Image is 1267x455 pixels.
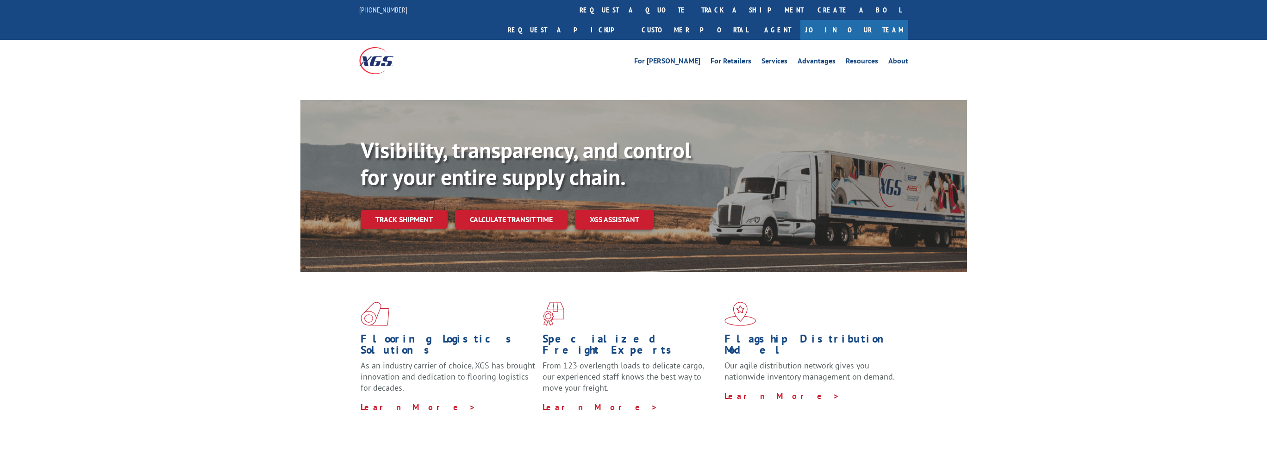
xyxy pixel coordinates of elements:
a: Join Our Team [800,20,908,40]
a: Customer Portal [635,20,755,40]
img: xgs-icon-total-supply-chain-intelligence-red [361,302,389,326]
a: Agent [755,20,800,40]
a: Learn More > [361,402,476,412]
h1: Flooring Logistics Solutions [361,333,536,360]
h1: Flagship Distribution Model [724,333,899,360]
img: xgs-icon-focused-on-flooring-red [543,302,564,326]
p: From 123 overlength loads to delicate cargo, our experienced staff knows the best way to move you... [543,360,718,401]
img: xgs-icon-flagship-distribution-model-red [724,302,756,326]
span: As an industry carrier of choice, XGS has brought innovation and dedication to flooring logistics... [361,360,535,393]
a: About [888,57,908,68]
a: Advantages [798,57,836,68]
h1: Specialized Freight Experts [543,333,718,360]
a: Calculate transit time [455,210,568,230]
b: Visibility, transparency, and control for your entire supply chain. [361,136,691,191]
a: For [PERSON_NAME] [634,57,700,68]
a: Learn More > [543,402,658,412]
a: Resources [846,57,878,68]
a: For Retailers [711,57,751,68]
a: Request a pickup [501,20,635,40]
a: XGS ASSISTANT [575,210,654,230]
a: Services [761,57,787,68]
span: Our agile distribution network gives you nationwide inventory management on demand. [724,360,895,382]
a: [PHONE_NUMBER] [359,5,407,14]
a: Track shipment [361,210,448,229]
a: Learn More > [724,391,840,401]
